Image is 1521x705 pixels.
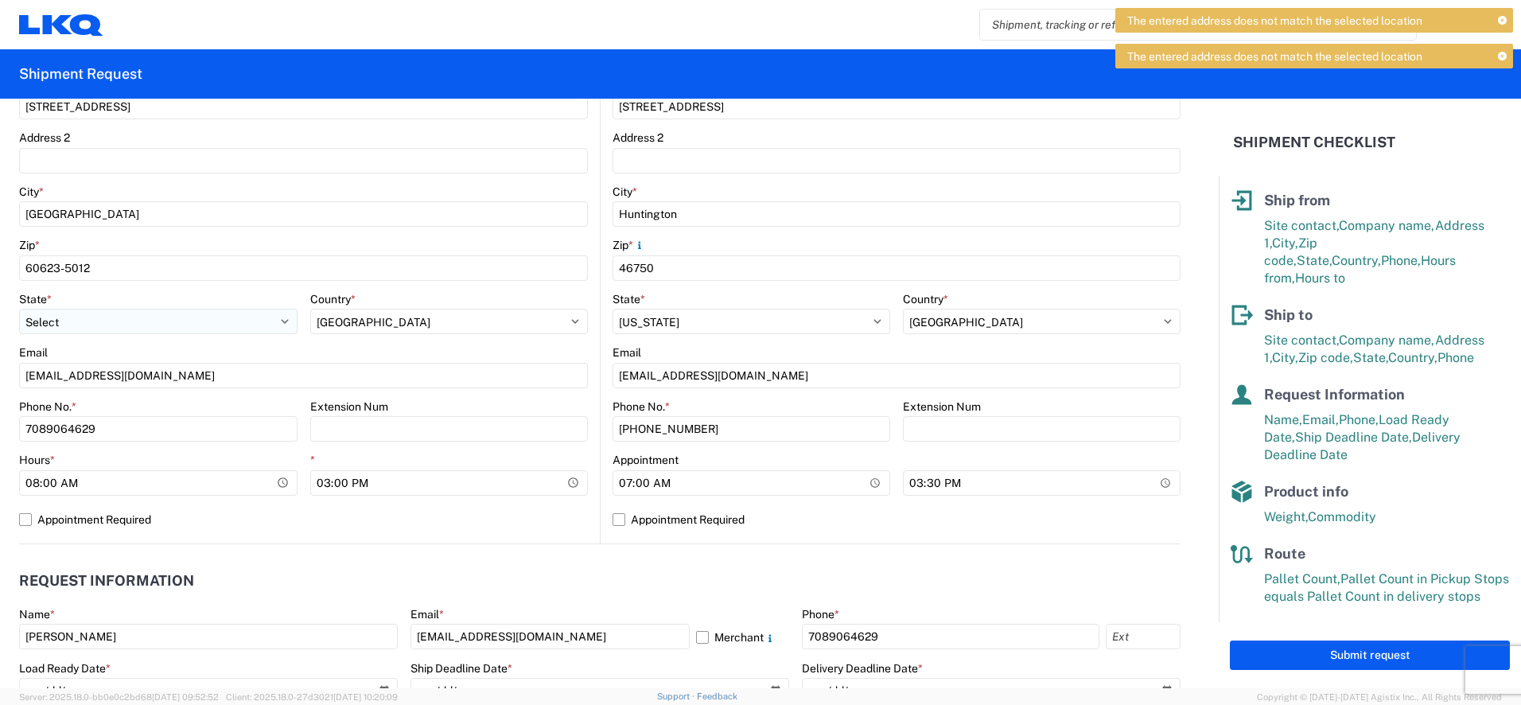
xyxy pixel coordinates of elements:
label: Phone No. [613,399,670,414]
span: Ship to [1264,306,1313,323]
span: Server: 2025.18.0-bb0e0c2bd68 [19,692,219,702]
span: Phone, [1381,253,1421,268]
span: Zip code, [1298,350,1353,365]
span: Pallet Count in Pickup Stops equals Pallet Count in delivery stops [1264,571,1509,604]
span: Site contact, [1264,218,1339,233]
span: Phone [1437,350,1474,365]
span: Product info [1264,483,1348,500]
label: Ship Deadline Date [410,661,512,676]
span: Request Information [1264,386,1405,403]
span: State, [1297,253,1332,268]
label: Extension Num [310,399,388,414]
label: Merchant [696,624,789,649]
span: Phone, [1339,412,1379,427]
h2: Shipment Checklist [1233,133,1395,152]
span: Copyright © [DATE]-[DATE] Agistix Inc., All Rights Reserved [1257,690,1502,704]
label: State [613,292,645,306]
label: Email [410,607,444,621]
label: Delivery Deadline Date [802,661,923,676]
label: Phone [802,607,839,621]
span: Ship from [1264,192,1330,208]
span: [DATE] 10:20:09 [333,692,398,702]
a: Support [657,691,697,701]
label: Country [310,292,356,306]
label: Address 2 [19,130,70,145]
span: The entered address does not match the selected location [1127,14,1422,28]
span: Email, [1302,412,1339,427]
label: Zip [613,238,646,252]
label: Appointment [613,453,679,467]
span: Name, [1264,412,1302,427]
label: City [19,185,44,199]
button: Submit request [1230,641,1510,670]
span: Hours to [1295,271,1345,286]
span: The entered address does not match the selected location [1127,49,1422,64]
label: Address 2 [613,130,663,145]
label: Name [19,607,55,621]
input: Shipment, tracking or reference number [980,10,1392,40]
label: Hours [19,453,55,467]
span: Client: 2025.18.0-27d3021 [226,692,398,702]
span: Company name, [1339,333,1435,348]
label: City [613,185,637,199]
span: Country, [1388,350,1437,365]
span: Site contact, [1264,333,1339,348]
span: [DATE] 09:52:52 [152,692,219,702]
label: Email [613,345,641,360]
label: Load Ready Date [19,661,111,676]
span: Ship Deadline Date, [1295,430,1412,445]
label: Email [19,345,48,360]
span: Country, [1332,253,1381,268]
input: Ext [1106,624,1181,649]
label: Phone No. [19,399,76,414]
span: Weight, [1264,509,1308,524]
label: Zip [19,238,40,252]
span: Commodity [1308,509,1376,524]
label: Appointment Required [19,507,588,532]
a: Feedback [697,691,737,701]
span: Route [1264,545,1305,562]
span: City, [1272,236,1298,251]
h2: Shipment Request [19,64,142,84]
label: Country [903,292,948,306]
label: State [19,292,52,306]
span: Company name, [1339,218,1435,233]
h2: Request Information [19,573,194,589]
span: State, [1353,350,1388,365]
label: Extension Num [903,399,981,414]
span: City, [1272,350,1298,365]
span: Pallet Count, [1264,571,1340,586]
label: Appointment Required [613,507,1181,532]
